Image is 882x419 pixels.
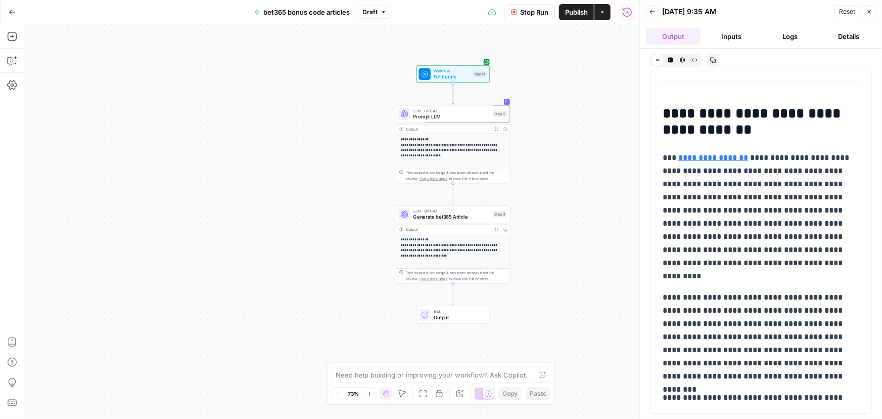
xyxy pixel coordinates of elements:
[565,7,588,17] span: Publish
[406,270,507,282] div: This output is too large & has been abbreviated for review. to view the full content.
[406,170,507,181] div: This output is too large & has been abbreviated for review. to view the full content.
[396,306,510,324] div: EndOutput
[452,83,454,104] g: Edge from start to step_2
[763,28,818,45] button: Logs
[530,389,546,398] span: Paste
[434,314,484,321] span: Output
[434,309,484,315] span: End
[834,5,860,18] button: Reset
[420,176,447,181] span: Copy the output
[413,113,490,120] span: Prompt LLM
[413,108,490,114] span: LLM · GPT-4.1
[248,4,356,20] button: bet365 bonus code articles
[406,126,490,132] div: Output
[362,8,378,17] span: Draft
[504,4,555,20] button: Stop Run
[493,211,507,218] div: Step 3
[705,28,759,45] button: Inputs
[406,227,490,233] div: Output
[413,213,490,221] span: Generate bet365 Article
[559,4,594,20] button: Publish
[452,183,454,204] g: Edge from step_2 to step_3
[348,390,359,398] span: 73%
[434,68,470,74] span: Workflow
[520,7,548,17] span: Stop Run
[396,65,510,83] div: WorkflowSet InputsInputs
[358,6,391,19] button: Draft
[502,389,518,398] span: Copy
[434,73,470,80] span: Set Inputs
[821,28,876,45] button: Details
[452,284,454,305] g: Edge from step_3 to end
[839,7,855,16] span: Reset
[473,71,487,77] div: Inputs
[413,208,490,214] span: LLM · GPT-4.1
[493,111,507,117] div: Step 2
[420,277,447,281] span: Copy the output
[263,7,350,17] span: bet365 bonus code articles
[646,28,701,45] button: Output
[526,387,550,400] button: Paste
[498,387,522,400] button: Copy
